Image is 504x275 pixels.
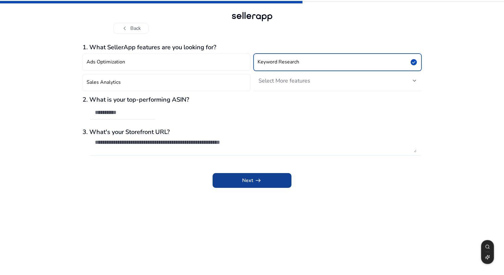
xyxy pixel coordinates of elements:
button: Keyword Researchcheck_circle [254,54,421,71]
span: arrow_right_alt [254,177,262,184]
button: Sales Analytics [83,74,250,91]
button: chevron_leftBack [113,23,148,34]
span: Select More features [258,77,310,84]
button: Nextarrow_right_alt [213,173,291,188]
h4: Ads Optimization [87,59,125,65]
h3: 3. What's your Storefront URL? [83,128,421,136]
h4: Keyword Research [258,59,299,65]
span: check_circle [410,59,417,66]
h3: 2. What is your top-performing ASIN? [83,96,421,103]
span: Next [242,177,262,184]
h3: 1. What SellerApp features are you looking for? [83,44,421,51]
span: chevron_left [121,25,128,32]
h4: Sales Analytics [87,79,121,85]
button: Ads Optimization [83,54,250,71]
